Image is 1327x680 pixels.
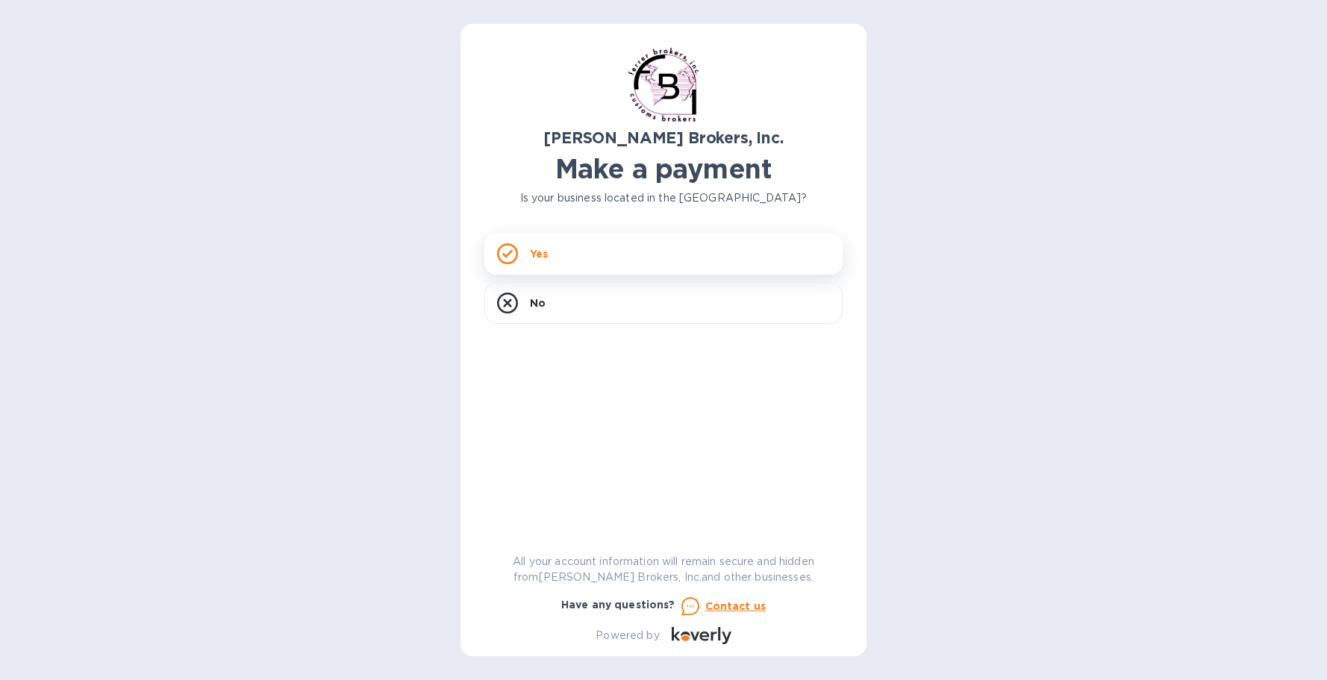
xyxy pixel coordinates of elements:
[484,153,843,184] h1: Make a payment
[561,599,675,611] b: Have any questions?
[543,128,783,147] b: [PERSON_NAME] Brokers, Inc.
[484,190,843,206] p: Is your business located in the [GEOGRAPHIC_DATA]?
[530,296,546,311] p: No
[596,628,659,643] p: Powered by
[484,554,843,585] p: All your account information will remain secure and hidden from [PERSON_NAME] Brokers, Inc. and o...
[530,246,548,261] p: Yes
[705,600,766,612] u: Contact us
